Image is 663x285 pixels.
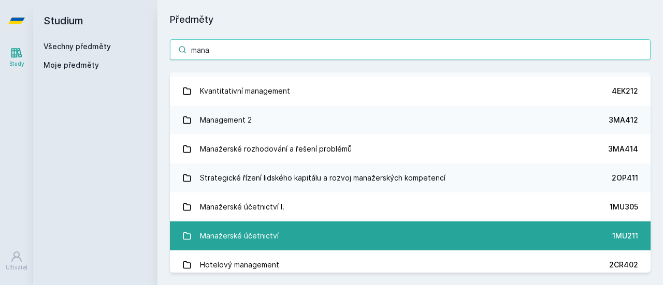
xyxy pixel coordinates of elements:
div: 4EK212 [612,86,638,96]
div: Manažerské účetnictví [200,226,279,246]
a: Management 2 3MA412 [170,106,651,134]
a: Všechny předměty [44,42,111,51]
h1: Předměty [170,12,651,27]
div: 1MU211 [612,231,638,241]
div: Manažerské účetnictví I. [200,197,284,217]
span: Moje předměty [44,60,99,70]
div: Strategické řízení lidského kapitálu a rozvoj manažerských kompetencí [200,168,445,188]
a: Study [2,41,31,73]
div: 2CR402 [609,260,638,270]
div: Hotelový management [200,254,279,275]
div: Management 2 [200,110,252,130]
div: 3MA412 [609,115,638,125]
div: Study [9,60,24,68]
a: Manažerské účetnictví 1MU211 [170,221,651,250]
div: Uživatel [6,264,27,272]
div: 2OP411 [612,173,638,183]
div: 1MU305 [610,202,638,212]
a: Hotelový management 2CR402 [170,250,651,279]
a: Uživatel [2,245,31,277]
a: Strategické řízení lidského kapitálu a rozvoj manažerských kompetencí 2OP411 [170,163,651,192]
input: Název nebo ident předmětu… [170,39,651,60]
div: Kvantitativní management [200,81,290,101]
a: Kvantitativní management 4EK212 [170,77,651,106]
div: Manažerské rozhodování a řešení problémů [200,139,352,159]
a: Manažerské rozhodování a řešení problémů 3MA414 [170,134,651,163]
a: Manažerské účetnictví I. 1MU305 [170,192,651,221]
div: 3MA414 [608,144,638,154]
